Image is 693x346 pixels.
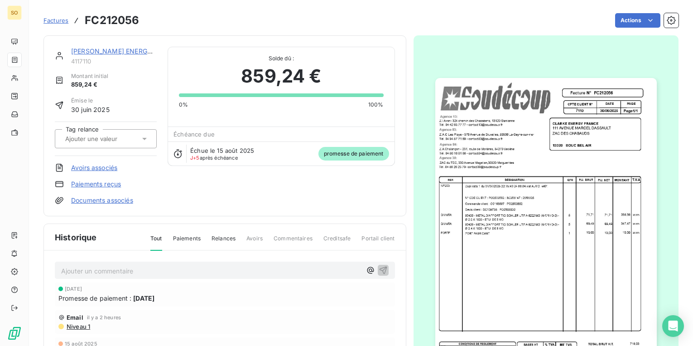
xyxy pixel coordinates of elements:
span: Email [67,314,83,321]
img: Logo LeanPay [7,326,22,341]
span: 0% [179,101,188,109]
a: Avoirs associés [71,163,117,172]
span: Échéance due [173,131,215,138]
span: Relances [212,234,236,250]
span: Tout [150,234,162,251]
input: Ajouter une valeur [64,135,155,143]
div: SO [7,5,22,20]
span: promesse de paiement [318,147,389,161]
span: Portail client [361,234,395,250]
div: Open Intercom Messenger [662,315,684,337]
span: Solde dû : [179,54,383,63]
span: Échue le 15 août 2025 [190,147,254,154]
span: Historique [55,231,97,244]
a: [PERSON_NAME] ENERGY [GEOGRAPHIC_DATA] [71,47,220,55]
span: 30 juin 2025 [71,105,110,114]
a: Factures [43,16,68,25]
span: il y a 2 heures [87,315,121,320]
span: Factures [43,17,68,24]
span: 100% [368,101,384,109]
span: [DATE] [133,293,154,303]
span: 859,24 € [241,63,321,90]
span: Niveau 1 [66,323,90,330]
span: [DATE] [65,286,82,292]
button: Actions [615,13,660,28]
span: après échéance [190,155,238,161]
span: Promesse de paiement : [58,293,131,303]
span: 859,24 € [71,80,108,89]
span: Émise le [71,97,110,105]
a: Documents associés [71,196,133,205]
span: Creditsafe [323,234,351,250]
span: Montant initial [71,72,108,80]
span: Paiements [173,234,201,250]
span: J+5 [190,155,199,161]
a: Paiements reçus [71,180,121,189]
h3: FC212056 [85,12,139,29]
span: Avoirs [246,234,263,250]
span: Commentaires [274,234,313,250]
span: 4117110 [71,58,157,65]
